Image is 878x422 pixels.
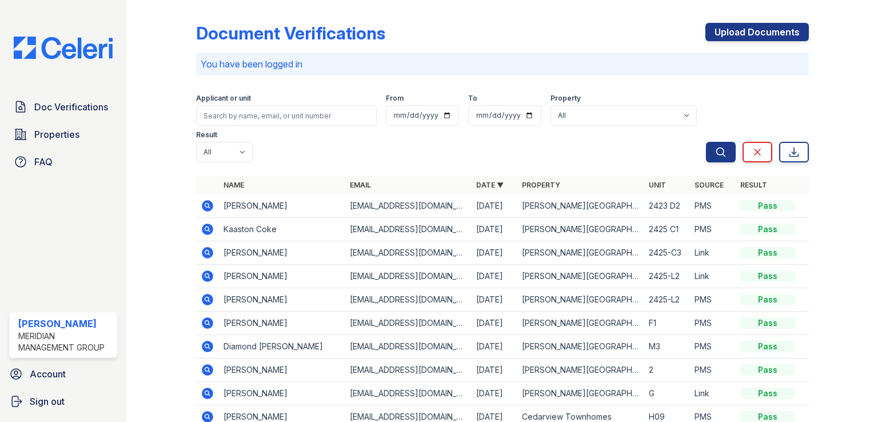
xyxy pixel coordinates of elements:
td: [DATE] [472,312,517,335]
td: [PERSON_NAME] [219,265,345,288]
td: [PERSON_NAME][GEOGRAPHIC_DATA] [517,265,644,288]
input: Search by name, email, or unit number [196,105,377,126]
td: [EMAIL_ADDRESS][DOMAIN_NAME] [345,241,472,265]
td: PMS [690,335,736,359]
td: [DATE] [472,241,517,265]
td: Diamond [PERSON_NAME] [219,335,345,359]
div: Pass [740,388,795,399]
td: 2423 D2 [644,194,690,218]
td: [DATE] [472,359,517,382]
a: Unit [649,181,666,189]
td: [PERSON_NAME][GEOGRAPHIC_DATA] [517,288,644,312]
div: Pass [740,200,795,212]
span: FAQ [34,155,53,169]
div: Pass [740,341,795,352]
span: Sign out [30,395,65,408]
td: [EMAIL_ADDRESS][DOMAIN_NAME] [345,382,472,405]
a: Name [224,181,244,189]
td: [DATE] [472,288,517,312]
td: [DATE] [472,335,517,359]
td: 2425-C3 [644,241,690,265]
a: Account [5,363,122,385]
label: Property [550,94,581,103]
td: M3 [644,335,690,359]
a: FAQ [9,150,117,173]
td: [PERSON_NAME][GEOGRAPHIC_DATA] [517,194,644,218]
td: Link [690,265,736,288]
a: Date ▼ [476,181,504,189]
a: Doc Verifications [9,95,117,118]
div: Pass [740,247,795,258]
td: [EMAIL_ADDRESS][DOMAIN_NAME] [345,335,472,359]
a: Email [350,181,371,189]
td: Kaaston Coke [219,218,345,241]
a: Properties [9,123,117,146]
td: [PERSON_NAME][GEOGRAPHIC_DATA] [517,335,644,359]
div: Pass [740,294,795,305]
span: Doc Verifications [34,100,108,114]
td: 2425-L2 [644,265,690,288]
img: CE_Logo_Blue-a8612792a0a2168367f1c8372b55b34899dd931a85d93a1a3d3e32e68fde9ad4.png [5,37,122,59]
div: [PERSON_NAME] [18,317,113,331]
td: 2 [644,359,690,382]
td: PMS [690,312,736,335]
td: F1 [644,312,690,335]
td: 2425 C1 [644,218,690,241]
td: [EMAIL_ADDRESS][DOMAIN_NAME] [345,218,472,241]
label: To [468,94,477,103]
td: [PERSON_NAME][GEOGRAPHIC_DATA] [517,359,644,382]
td: [PERSON_NAME][GEOGRAPHIC_DATA] [517,382,644,405]
div: Pass [740,364,795,376]
td: [DATE] [472,382,517,405]
td: [EMAIL_ADDRESS][DOMAIN_NAME] [345,359,472,382]
td: [EMAIL_ADDRESS][DOMAIN_NAME] [345,265,472,288]
td: [PERSON_NAME][GEOGRAPHIC_DATA] [517,241,644,265]
span: Account [30,367,66,381]
label: Applicant or unit [196,94,251,103]
td: PMS [690,359,736,382]
td: PMS [690,288,736,312]
td: [PERSON_NAME] [219,288,345,312]
td: [EMAIL_ADDRESS][DOMAIN_NAME] [345,288,472,312]
td: [EMAIL_ADDRESS][DOMAIN_NAME] [345,312,472,335]
p: You have been logged in [201,57,804,71]
a: Property [522,181,560,189]
a: Result [740,181,767,189]
td: [PERSON_NAME] [219,382,345,405]
td: Link [690,382,736,405]
td: [PERSON_NAME] [219,312,345,335]
td: [DATE] [472,265,517,288]
label: From [386,94,404,103]
label: Result [196,130,217,140]
div: Document Verifications [196,23,385,43]
div: Pass [740,224,795,235]
td: [PERSON_NAME] [219,359,345,382]
td: [PERSON_NAME] [219,241,345,265]
td: G [644,382,690,405]
div: Pass [740,270,795,282]
span: Properties [34,128,79,141]
td: [DATE] [472,218,517,241]
td: [PERSON_NAME] [219,194,345,218]
a: Sign out [5,390,122,413]
div: Meridian Management Group [18,331,113,353]
a: Source [695,181,724,189]
td: PMS [690,194,736,218]
div: Pass [740,317,795,329]
td: Link [690,241,736,265]
td: [EMAIL_ADDRESS][DOMAIN_NAME] [345,194,472,218]
a: Upload Documents [705,23,809,41]
td: [DATE] [472,194,517,218]
td: PMS [690,218,736,241]
td: [PERSON_NAME][GEOGRAPHIC_DATA] [517,312,644,335]
td: [PERSON_NAME][GEOGRAPHIC_DATA] [517,218,644,241]
td: 2425-L2 [644,288,690,312]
